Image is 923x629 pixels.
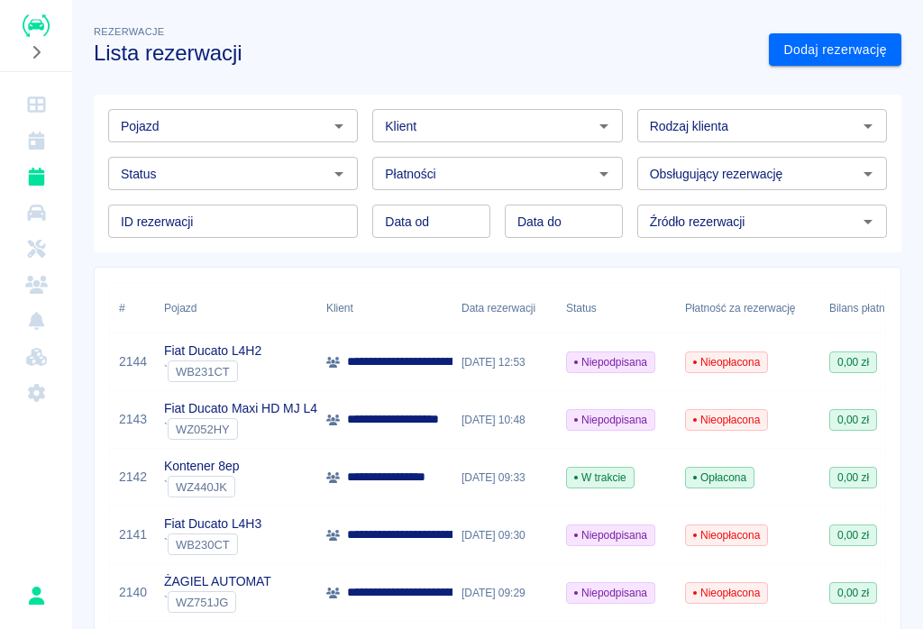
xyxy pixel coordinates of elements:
[855,114,881,139] button: Otwórz
[110,283,155,333] div: #
[7,87,65,123] a: Dashboard
[830,354,876,370] span: 0,00 zł
[830,527,876,543] span: 0,00 zł
[169,596,235,609] span: WZ751JG
[119,410,147,429] a: 2143
[372,205,490,238] input: DD.MM.YYYY
[23,14,50,37] img: Renthelp
[452,391,557,449] div: [DATE] 10:48
[119,525,147,544] a: 2141
[94,41,754,66] h3: Lista rezerwacji
[164,533,261,555] div: `
[461,283,535,333] div: Data rezerwacji
[567,469,634,486] span: W trakcie
[7,159,65,195] a: Rezerwacje
[829,283,904,333] div: Bilans płatności
[164,399,334,418] p: Fiat Ducato Maxi HD MJ L4H2
[830,469,876,486] span: 0,00 zł
[169,480,234,494] span: WZ440JK
[326,283,353,333] div: Klient
[686,585,767,601] span: Nieopłacona
[119,468,147,487] a: 2142
[169,423,237,436] span: WZ052HY
[23,41,50,64] button: Rozwiń nawigację
[164,572,271,591] p: ŻAGIEL AUTOMAT
[676,283,820,333] div: Płatność za rezerwację
[164,418,334,440] div: `
[317,283,452,333] div: Klient
[452,283,557,333] div: Data rezerwacji
[164,515,261,533] p: Fiat Ducato L4H3
[164,342,261,360] p: Fiat Ducato L4H2
[169,538,237,552] span: WB230CT
[567,412,654,428] span: Niepodpisana
[119,583,147,602] a: 2140
[686,527,767,543] span: Nieopłacona
[567,585,654,601] span: Niepodpisana
[164,476,239,497] div: `
[567,354,654,370] span: Niepodpisana
[686,412,767,428] span: Nieopłacona
[557,283,676,333] div: Status
[7,231,65,267] a: Serwisy
[164,360,261,382] div: `
[326,161,352,187] button: Otwórz
[7,339,65,375] a: Widget WWW
[591,161,617,187] button: Otwórz
[567,527,654,543] span: Niepodpisana
[94,26,164,37] span: Rezerwacje
[855,161,881,187] button: Otwórz
[686,469,754,486] span: Opłacona
[7,195,65,231] a: Flota
[155,283,317,333] div: Pojazd
[326,114,352,139] button: Otwórz
[769,33,901,67] a: Dodaj rezerwację
[7,123,65,159] a: Kalendarz
[685,283,796,333] div: Płatność za rezerwację
[452,333,557,391] div: [DATE] 12:53
[7,303,65,339] a: Powiadomienia
[830,412,876,428] span: 0,00 zł
[452,506,557,564] div: [DATE] 09:30
[591,114,617,139] button: Otwórz
[452,564,557,622] div: [DATE] 09:29
[566,283,597,333] div: Status
[830,585,876,601] span: 0,00 zł
[17,577,55,615] button: Patryk Bąk
[505,205,623,238] input: DD.MM.YYYY
[7,267,65,303] a: Klienci
[169,365,237,378] span: WB231CT
[119,352,147,371] a: 2144
[686,354,767,370] span: Nieopłacona
[119,283,125,333] div: #
[452,449,557,506] div: [DATE] 09:33
[164,283,196,333] div: Pojazd
[855,209,881,234] button: Otwórz
[164,457,239,476] p: Kontener 8ep
[164,591,271,613] div: `
[7,375,65,411] a: Ustawienia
